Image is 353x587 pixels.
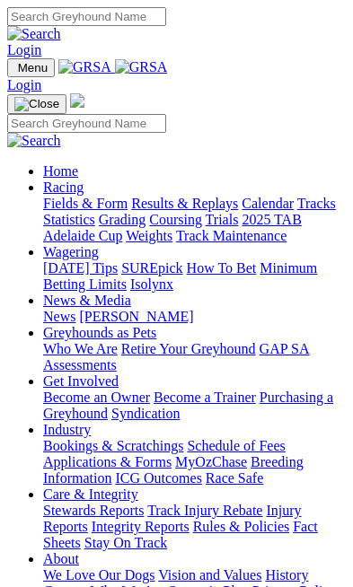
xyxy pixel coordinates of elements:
a: Track Maintenance [176,228,287,243]
img: logo-grsa-white.png [70,93,84,108]
input: Search [7,114,166,133]
a: Vision and Values [158,567,261,583]
a: Retire Your Greyhound [121,341,256,356]
a: Who We Are [43,341,118,356]
a: Become a Trainer [154,390,256,405]
a: We Love Our Dogs [43,567,154,583]
img: Close [14,97,59,111]
a: Integrity Reports [92,519,190,534]
a: Isolynx [130,276,173,292]
a: Care & Integrity [43,486,138,502]
a: News & Media [43,293,131,308]
img: GRSA [58,59,111,75]
a: Purchasing a Greyhound [43,390,333,421]
a: Bookings & Scratchings [43,438,183,453]
a: Breeding Information [43,454,304,486]
a: Coursing [149,212,202,227]
a: Home [43,163,78,179]
div: Get Involved [43,390,346,422]
button: Toggle navigation [7,94,66,114]
a: Results & Replays [131,196,238,211]
div: Greyhounds as Pets [43,341,346,373]
img: Search [7,133,61,149]
a: Schedule of Fees [187,438,285,453]
a: How To Bet [187,260,257,276]
a: 2025 TAB Adelaide Cup [43,212,302,243]
a: Statistics [43,212,95,227]
a: Weights [126,228,172,243]
a: Greyhounds as Pets [43,325,156,340]
a: Tracks [297,196,336,211]
a: Stewards Reports [43,503,144,518]
a: Become an Owner [43,390,150,405]
a: Wagering [43,244,99,259]
a: GAP SA Assessments [43,341,309,372]
a: MyOzChase [175,454,247,469]
a: Industry [43,422,91,437]
img: GRSA [115,59,168,75]
a: Stay On Track [84,535,167,550]
a: Minimum Betting Limits [43,260,317,292]
a: History [265,567,308,583]
input: Search [7,7,166,26]
a: SUREpick [121,260,182,276]
img: Search [7,26,61,42]
a: Track Injury Rebate [147,503,262,518]
a: News [43,309,75,324]
a: About [43,551,79,566]
a: Calendar [242,196,294,211]
a: Trials [206,212,239,227]
div: Industry [43,438,346,486]
div: Racing [43,196,346,244]
a: Applications & Forms [43,454,172,469]
a: [DATE] Tips [43,260,118,276]
a: Syndication [111,406,180,421]
a: Race Safe [206,470,263,486]
a: Fact Sheets [43,519,318,550]
a: Rules & Policies [193,519,290,534]
a: Injury Reports [43,503,302,534]
a: Racing [43,180,84,195]
span: Menu [18,61,48,74]
div: Wagering [43,260,346,293]
a: Fields & Form [43,196,128,211]
div: Care & Integrity [43,503,346,551]
a: Grading [99,212,146,227]
a: ICG Outcomes [115,470,201,486]
a: [PERSON_NAME] [79,309,193,324]
div: News & Media [43,309,346,325]
a: Get Involved [43,373,119,389]
a: Login [7,77,41,92]
a: Login [7,42,41,57]
button: Toggle navigation [7,58,55,77]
